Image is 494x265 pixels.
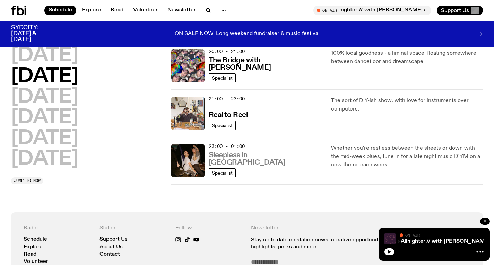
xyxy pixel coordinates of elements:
a: Schedule [24,237,47,242]
a: The Bridge with [PERSON_NAME] [209,55,323,71]
button: [DATE] [11,46,78,65]
span: Support Us [441,7,469,14]
h4: Station [99,225,167,231]
span: 20:00 - 21:00 [209,48,245,55]
span: Specialist [212,75,233,80]
h4: Newsletter [251,225,395,231]
a: Specialist [209,73,236,82]
a: Newsletter [163,6,200,15]
img: Jasper Craig Adams holds a vintage camera to his eye, obscuring his face. He is wearing a grey ju... [171,97,205,130]
a: Volunteer [24,259,48,264]
a: Support Us [99,237,128,242]
a: Specialist [209,168,236,177]
span: 21:00 - 23:00 [209,96,245,102]
a: Read [106,6,128,15]
a: Read [24,252,36,257]
button: [DATE] [11,88,78,107]
a: Real to Reel [209,110,248,119]
p: Stay up to date on station news, creative opportunities, highlights, perks and more. [251,237,395,250]
a: About Us [99,245,123,250]
button: [DATE] [11,67,78,86]
button: On AirThe Allnighter // with [PERSON_NAME] and [PERSON_NAME] ^.^ [313,6,431,15]
p: Whether you're restless between the sheets or down with the mid-week blues, tune in for a late ni... [331,144,483,169]
h3: SYDCITY: [DATE] & [DATE] [11,25,55,43]
a: Sleepless in [GEOGRAPHIC_DATA] [209,150,323,166]
a: Specialist [209,121,236,130]
a: Volunteer [129,6,162,15]
a: Contact [99,252,120,257]
h3: Sleepless in [GEOGRAPHIC_DATA] [209,152,323,166]
h3: The Bridge with [PERSON_NAME] [209,57,323,71]
span: On Air [405,233,420,237]
p: 100% local goodness - a liminal space, floating somewhere between dancefloor and dreamscape [331,49,483,66]
button: Jump to now [11,177,43,184]
span: 23:00 - 01:00 [209,143,245,150]
button: [DATE] [11,108,78,128]
a: Explore [78,6,105,15]
span: Jump to now [14,179,41,183]
h4: Follow [175,225,243,231]
a: Explore [24,245,43,250]
button: [DATE] [11,150,78,169]
img: Marcus Whale is on the left, bent to his knees and arching back with a gleeful look his face He i... [171,144,205,177]
h3: Real to Reel [209,112,248,119]
h4: Radio [24,225,91,231]
span: Specialist [212,170,233,175]
span: Specialist [212,123,233,128]
a: Schedule [44,6,76,15]
p: The sort of DIY-ish show: with love for instruments over computers. [331,97,483,113]
p: ON SALE NOW! Long weekend fundraiser & music festival [175,31,320,37]
button: Support Us [437,6,483,15]
button: [DATE] [11,129,78,148]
